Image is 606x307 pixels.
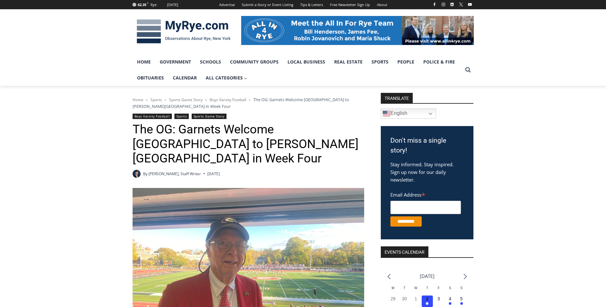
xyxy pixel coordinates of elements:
span: F [438,286,440,290]
a: Sports Game Story [192,114,226,119]
a: Home [133,97,143,102]
button: 4 Has events [444,296,456,307]
p: Stay informed. Stay inspired. Sign up now for our daily newsletter. [390,161,464,183]
div: [DATE] [167,2,178,8]
div: Friday [433,286,444,296]
span: W [414,286,417,290]
em: Has events [426,302,428,305]
a: English [381,109,436,119]
a: Sports [367,54,393,70]
time: 4 [449,296,451,301]
a: Local Business [283,54,330,70]
a: All Categories [201,70,252,86]
a: Next month [464,273,467,280]
a: Facebook [431,1,438,8]
time: 29 [390,296,395,301]
button: 29 [387,296,399,307]
button: View Search Form [462,64,474,76]
h2: Events Calendar [381,246,428,257]
time: 30 [402,296,407,301]
a: Boys Varsity Football [133,114,172,119]
span: T [403,286,405,290]
label: Email Address [390,188,461,200]
img: All in for Rye [241,16,474,45]
a: Calendar [168,70,201,86]
a: X [457,1,465,8]
a: Linkedin [448,1,456,8]
time: [DATE] [207,171,220,177]
span: T [426,286,428,290]
nav: Breadcrumbs [133,96,364,109]
img: en [383,110,390,117]
a: Sports [150,97,162,102]
a: Instagram [440,1,447,8]
a: Community Groups [226,54,283,70]
img: Charlie Morris headshot PROFESSIONAL HEADSHOT [133,170,141,178]
div: Rye [150,2,157,8]
span: By [143,171,148,177]
img: MyRye.com [133,15,235,48]
a: Real Estate [330,54,367,70]
span: > [205,98,207,102]
a: Schools [196,54,226,70]
a: Boys Varsity Football [210,97,246,102]
span: > [249,98,251,102]
a: Sports [174,114,189,119]
nav: Primary Navigation [133,54,462,86]
h1: The OG: Garnets Welcome [GEOGRAPHIC_DATA] to [PERSON_NAME][GEOGRAPHIC_DATA] in Week Four [133,122,364,166]
button: 1 [410,296,422,307]
strong: TRANSLATE [381,93,413,103]
span: S [449,286,451,290]
button: 30 [399,296,410,307]
a: Author image [133,170,141,178]
a: Obituaries [133,70,168,86]
span: S [460,286,463,290]
span: M [392,286,394,290]
span: The OG: Garnets Welcome [GEOGRAPHIC_DATA] to [PERSON_NAME][GEOGRAPHIC_DATA] in Week Four [133,97,349,109]
time: 5 [460,296,463,301]
div: Sunday [456,286,467,296]
time: 2 [426,296,428,301]
a: Government [155,54,196,70]
a: [PERSON_NAME], Staff Writer [149,171,201,176]
time: 1 [415,296,417,301]
div: Saturday [444,286,456,296]
span: > [165,98,166,102]
a: Sports Game Story [169,97,203,102]
a: Home [133,54,155,70]
a: Police & Fire [419,54,459,70]
a: People [393,54,419,70]
em: Has events [460,302,463,305]
div: Wednesday [410,286,422,296]
a: Previous month [387,273,391,280]
h3: Don't miss a single story! [390,136,464,156]
button: 3 [433,296,444,307]
button: 2 Has events [422,296,433,307]
time: 3 [437,296,440,301]
li: [DATE] [420,272,434,281]
span: All Categories [206,74,247,81]
div: Tuesday [399,286,410,296]
em: Has events [449,302,451,305]
div: Thursday [422,286,433,296]
span: F [147,1,149,5]
div: Monday [387,286,399,296]
span: > [146,98,148,102]
button: 5 Has events [456,296,467,307]
span: 62.35 [138,2,146,7]
a: YouTube [466,1,474,8]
